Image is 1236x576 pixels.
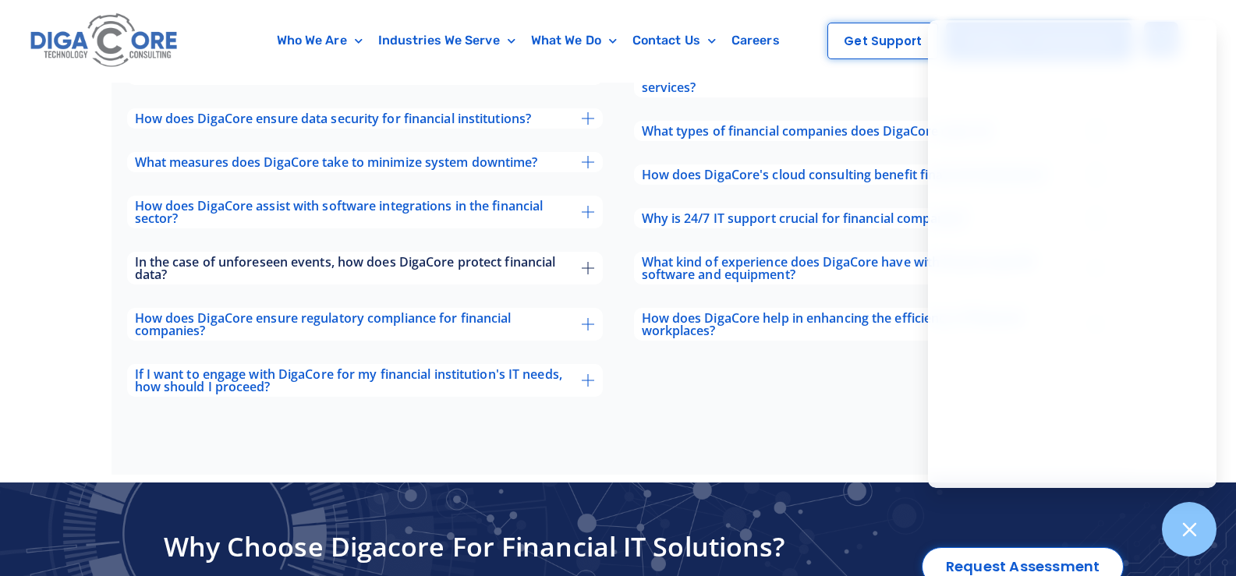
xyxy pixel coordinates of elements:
[827,23,938,59] a: Get Support
[119,529,830,564] h4: Why Choose Digacore for Financial IT Solutions?
[135,256,583,281] span: In the case of unforeseen events, how does DigaCore protect financial data?
[642,256,1089,281] span: What kind of experience does DigaCore have with finance-specific software and equipment?
[724,23,788,58] a: Careers
[928,20,1217,488] iframe: Chatgenie Messenger
[642,69,1089,94] span: What benefits can a financial company expect from DigaCore's IT services?
[135,200,583,224] span: How does DigaCore assist with software integrations in the financial sector?
[247,23,809,58] nav: Menu
[523,23,625,58] a: What We Do
[135,312,583,337] span: How does DigaCore ensure regulatory compliance for financial companies?
[625,23,724,58] a: Contact Us
[27,8,182,74] img: Digacore logo 1
[135,156,538,168] span: What measures does DigaCore take to minimize system downtime?
[642,212,969,224] span: Why is 24/7 IT support crucial for financial companies?
[135,368,583,393] span: If I want to engage with DigaCore for my financial institution's IT needs, how should I proceed?
[269,23,370,58] a: Who We Are
[844,35,922,47] span: Get Support
[642,312,1089,337] span: How does DigaCore help in enhancing the efficiency of financial workplaces?
[370,23,523,58] a: Industries We Serve
[642,125,994,137] span: What types of financial companies does DigaCore cater to?
[642,168,1048,181] span: How does DigaCore's cloud consulting benefit financial institutions?
[135,112,532,125] span: How does DigaCore ensure data security for financial institutions?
